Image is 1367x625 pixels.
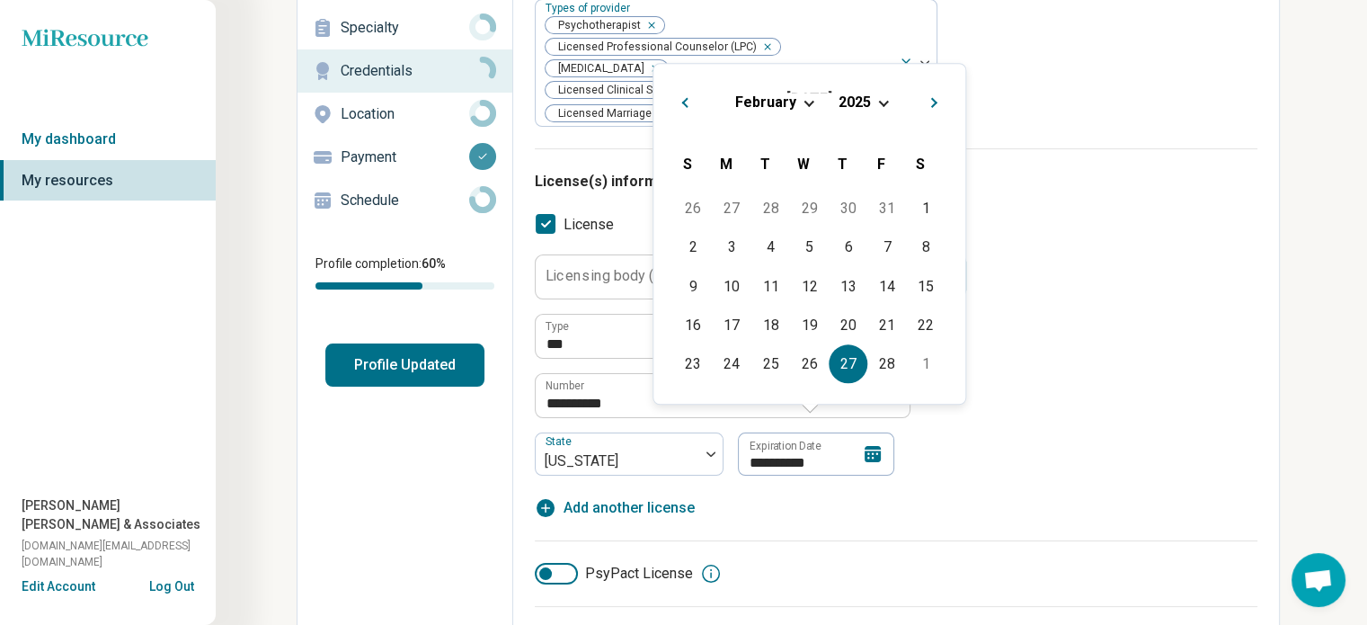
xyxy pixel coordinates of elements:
button: Profile Updated [325,344,484,387]
div: Choose Wednesday, February 19th, 2025 [790,306,829,344]
h3: License(s) information [535,171,1257,192]
label: Number [546,380,584,391]
p: Specialty [341,17,469,39]
span: Licensed Clinical Social Worker (LCSW) [546,82,760,99]
div: Choose Sunday, February 23rd, 2025 [674,344,713,383]
span: 2025 [839,94,871,111]
div: Choose Monday, February 10th, 2025 [713,267,751,306]
label: Types of provider [546,2,634,14]
button: Next Month [922,85,951,114]
div: Choose Wednesday, January 29th, 2025 [790,189,829,228]
label: PsyPact License [535,563,693,585]
div: Choose Thursday, February 6th, 2025 [829,228,867,267]
div: Profile completion: [297,244,512,300]
p: Credentials [341,60,469,82]
span: Add another license [564,497,695,519]
div: Open chat [1292,553,1345,607]
span: [DOMAIN_NAME][EMAIL_ADDRESS][DOMAIN_NAME] [22,538,216,570]
a: Specialty [297,6,512,49]
div: Choose Friday, February 28th, 2025 [868,344,907,383]
label: Licensing body (optional) [546,269,712,283]
p: Schedule [341,190,469,211]
button: February [734,93,797,112]
div: Choose Tuesday, February 25th, 2025 [751,344,790,383]
span: 60 % [422,256,446,271]
div: Choose Wednesday, February 12th, 2025 [790,267,829,306]
div: Choose Saturday, February 15th, 2025 [907,267,945,306]
span: Licensed Marriage and Family Therapist (LMFT) [546,105,803,122]
span: W [797,156,810,173]
div: Choose Monday, February 3rd, 2025 [713,228,751,267]
div: Choose Saturday, February 22nd, 2025 [907,306,945,344]
button: 2025 [838,93,872,112]
span: [MEDICAL_DATA] [546,60,650,77]
span: T [760,156,770,173]
a: Credentials [297,49,512,93]
input: credential.licenses.0.name [536,315,910,358]
button: Previous Month [668,85,697,114]
span: F [877,156,885,173]
span: S [916,156,925,173]
div: Choose Wednesday, February 5th, 2025 [790,228,829,267]
div: Choose Tuesday, February 11th, 2025 [751,267,790,306]
div: Choose Date [652,63,966,405]
div: Choose Sunday, February 16th, 2025 [674,306,713,344]
div: Choose Sunday, January 26th, 2025 [674,189,713,228]
div: Choose Friday, February 21st, 2025 [868,306,907,344]
span: T [838,156,848,173]
div: Choose Thursday, January 30th, 2025 [829,189,867,228]
span: [PERSON_NAME] [PERSON_NAME] & Associates [22,496,216,534]
div: Choose Monday, February 17th, 2025 [713,306,751,344]
div: Choose Saturday, February 1st, 2025 [907,189,945,228]
h2: [DATE] [668,85,951,112]
div: Choose Sunday, February 2nd, 2025 [674,228,713,267]
a: Schedule [297,179,512,222]
div: Choose Monday, February 24th, 2025 [713,344,751,383]
span: License [564,214,614,236]
div: Choose Thursday, February 20th, 2025 [829,306,867,344]
span: February [735,94,796,111]
div: Choose Tuesday, January 28th, 2025 [751,189,790,228]
label: State [546,436,575,449]
div: Choose Tuesday, February 4th, 2025 [751,228,790,267]
div: Choose Saturday, March 1st, 2025 [907,344,945,383]
div: Choose Friday, February 14th, 2025 [868,267,907,306]
p: Payment [341,147,469,168]
p: Location [341,103,469,125]
div: Choose Thursday, February 13th, 2025 [829,267,867,306]
div: Choose Tuesday, February 18th, 2025 [751,306,790,344]
div: Choose Saturday, February 8th, 2025 [907,228,945,267]
span: M [720,156,732,173]
label: Type [546,321,569,332]
button: Edit Account [22,577,95,596]
div: Choose Wednesday, February 26th, 2025 [790,344,829,383]
div: Choose Thursday, February 27th, 2025 [829,344,867,383]
button: Log Out [149,577,194,592]
span: Licensed Professional Counselor (LPC) [546,39,762,56]
span: S [683,156,692,173]
div: Choose Monday, January 27th, 2025 [713,189,751,228]
span: Psychotherapist [546,17,646,34]
div: Month February, 2025 [674,189,945,383]
div: Choose Friday, February 7th, 2025 [868,228,907,267]
a: Location [297,93,512,136]
button: Add another license [535,497,695,519]
div: Choose Sunday, February 9th, 2025 [674,267,713,306]
a: Payment [297,136,512,179]
div: Profile completion [315,282,494,290]
div: Choose Friday, January 31st, 2025 [868,189,907,228]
